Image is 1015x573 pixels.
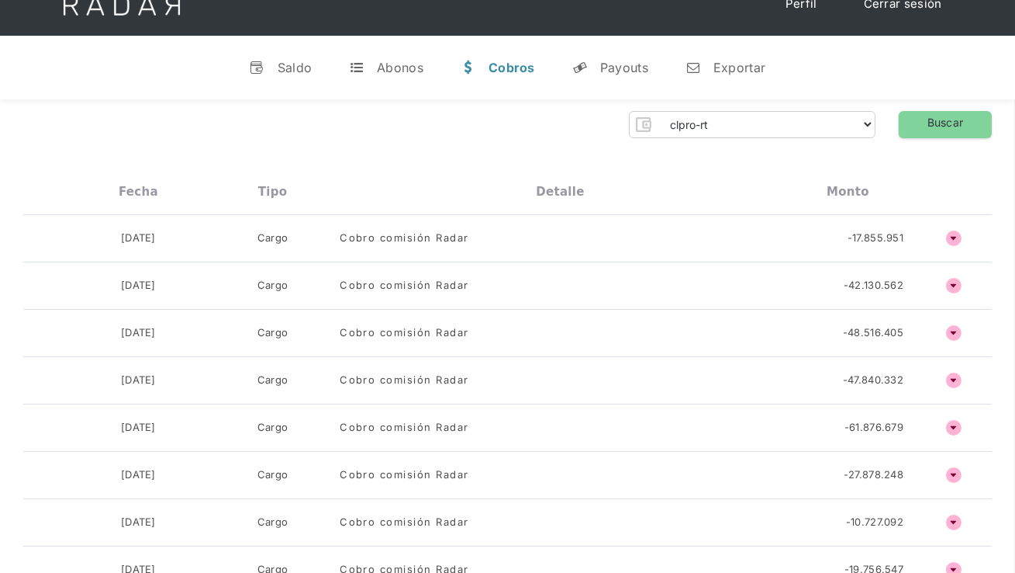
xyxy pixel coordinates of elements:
[257,325,288,341] div: Cargo
[899,111,992,138] a: Buscar
[848,231,903,246] div: -17.855.951
[572,60,588,75] div: y
[846,515,903,530] div: -10.727.092
[844,278,903,293] div: -42.130.562
[946,373,961,388] h4: ñ
[121,373,156,388] div: [DATE]
[349,60,364,75] div: t
[489,60,535,75] div: Cobros
[257,467,288,483] div: Cargo
[685,60,701,75] div: n
[121,325,156,341] div: [DATE]
[258,185,288,199] div: Tipo
[121,515,156,530] div: [DATE]
[629,111,875,138] form: Form
[946,278,961,293] h4: ñ
[844,420,903,436] div: -61.876.679
[340,467,469,483] div: Cobro comisión Radar
[340,373,469,388] div: Cobro comisión Radar
[121,467,156,483] div: [DATE]
[600,60,648,75] div: Payouts
[340,420,469,436] div: Cobro comisión Radar
[827,185,869,199] div: Monto
[946,325,961,341] h4: ñ
[257,420,288,436] div: Cargo
[257,278,288,293] div: Cargo
[536,185,584,199] div: Detalle
[340,231,469,246] div: Cobro comisión Radar
[121,420,156,436] div: [DATE]
[121,231,156,246] div: [DATE]
[278,60,312,75] div: Saldo
[340,325,469,341] div: Cobro comisión Radar
[946,467,961,483] h4: ñ
[119,185,158,199] div: Fecha
[257,515,288,530] div: Cargo
[340,515,469,530] div: Cobro comisión Radar
[377,60,423,75] div: Abonos
[946,420,961,436] h4: ñ
[946,231,961,246] h4: ñ
[340,278,469,293] div: Cobro comisión Radar
[257,373,288,388] div: Cargo
[844,467,903,483] div: -27.878.248
[121,278,156,293] div: [DATE]
[843,325,903,341] div: -48.516.405
[713,60,765,75] div: Exportar
[461,60,476,75] div: w
[843,373,903,388] div: -47.840.332
[257,231,288,246] div: Cargo
[946,515,961,530] h4: ñ
[250,60,265,75] div: v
